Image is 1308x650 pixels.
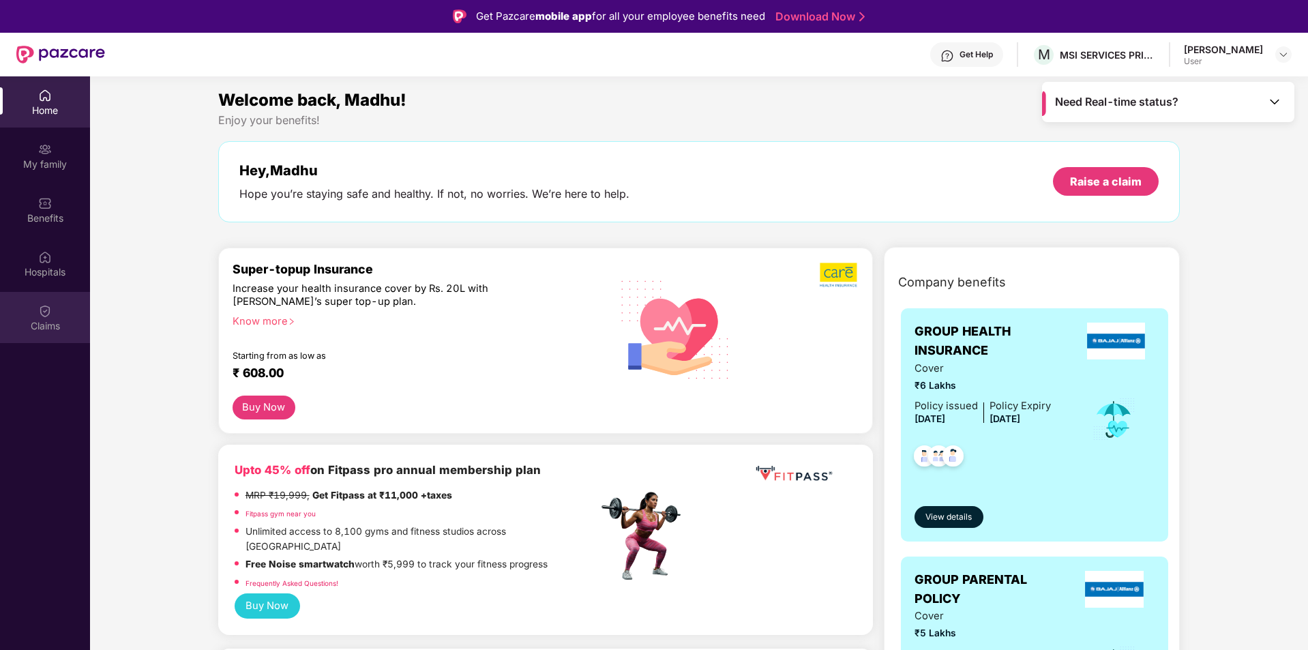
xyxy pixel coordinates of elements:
img: b5dec4f62d2307b9de63beb79f102df3.png [820,262,859,288]
button: Buy Now [233,396,295,419]
img: svg+xml;base64,PHN2ZyB4bWxucz0iaHR0cDovL3d3dy53My5vcmcvMjAwMC9zdmciIHdpZHRoPSI0OC45MTUiIGhlaWdodD... [922,441,955,475]
p: Unlimited access to 8,100 gyms and fitness studios across [GEOGRAPHIC_DATA] [246,525,597,554]
div: ₹ 608.00 [233,366,584,382]
div: Enjoy your benefits! [218,113,1180,128]
img: svg+xml;base64,PHN2ZyB3aWR0aD0iMjAiIGhlaWdodD0iMjAiIHZpZXdCb3g9IjAgMCAyMCAyMCIgZmlsbD0ibm9uZSIgeG... [38,143,52,156]
span: GROUP HEALTH INSURANCE [915,322,1077,361]
div: User [1184,56,1263,67]
div: Increase your health insurance cover by Rs. 20L with [PERSON_NAME]’s super top-up plan. [233,282,539,309]
div: Know more [233,315,590,325]
b: Upto 45% off [235,463,310,477]
span: Company benefits [898,273,1006,292]
span: Need Real-time status? [1055,95,1178,109]
span: Cover [915,361,1051,376]
span: M [1038,46,1050,63]
div: MSI SERVICES PRIVATE LIMITED [1060,48,1155,61]
a: Download Now [775,10,861,24]
img: fppp.png [753,461,835,486]
img: Toggle Icon [1268,95,1281,108]
div: Raise a claim [1070,174,1142,189]
button: Buy Now [235,593,300,619]
img: insurerLogo [1085,571,1144,608]
div: Hope you’re staying safe and healthy. If not, no worries. We’re here to help. [239,187,629,201]
del: MRP ₹19,999, [246,490,310,501]
div: Get Help [960,49,993,60]
div: Get Pazcare for all your employee benefits need [476,8,765,25]
img: svg+xml;base64,PHN2ZyBpZD0iSGVscC0zMngzMiIgeG1sbnM9Imh0dHA6Ly93d3cudzMub3JnLzIwMDAvc3ZnIiB3aWR0aD... [940,49,954,63]
span: right [288,318,295,325]
img: svg+xml;base64,PHN2ZyBpZD0iQmVuZWZpdHMiIHhtbG5zPSJodHRwOi8vd3d3LnczLm9yZy8yMDAwL3N2ZyIgd2lkdGg9Ij... [38,196,52,210]
div: Hey, Madhu [239,162,629,179]
div: Policy Expiry [990,398,1051,414]
img: svg+xml;base64,PHN2ZyBpZD0iSG9tZSIgeG1sbnM9Imh0dHA6Ly93d3cudzMub3JnLzIwMDAvc3ZnIiB3aWR0aD0iMjAiIG... [38,89,52,102]
div: Starting from as low as [233,351,540,360]
div: Super-topup Insurance [233,262,598,276]
div: Policy issued [915,398,978,414]
img: svg+xml;base64,PHN2ZyB4bWxucz0iaHR0cDovL3d3dy53My5vcmcvMjAwMC9zdmciIHdpZHRoPSI0OC45NDMiIGhlaWdodD... [908,441,941,475]
span: Welcome back, Madhu! [218,90,406,110]
a: Frequently Asked Questions! [246,579,338,587]
img: insurerLogo [1087,323,1146,359]
strong: Free Noise smartwatch [246,559,355,570]
img: svg+xml;base64,PHN2ZyBpZD0iQ2xhaW0iIHhtbG5zPSJodHRwOi8vd3d3LnczLm9yZy8yMDAwL3N2ZyIgd2lkdGg9IjIwIi... [38,304,52,318]
span: ₹6 Lakhs [915,379,1051,394]
span: View details [925,511,972,524]
span: [DATE] [990,413,1020,424]
img: svg+xml;base64,PHN2ZyB4bWxucz0iaHR0cDovL3d3dy53My5vcmcvMjAwMC9zdmciIHhtbG5zOnhsaW5rPSJodHRwOi8vd3... [610,263,741,395]
button: View details [915,506,983,528]
b: on Fitpass pro annual membership plan [235,463,541,477]
span: Cover [915,608,1051,624]
a: Fitpass gym near you [246,509,316,518]
img: svg+xml;base64,PHN2ZyB4bWxucz0iaHR0cDovL3d3dy53My5vcmcvMjAwMC9zdmciIHdpZHRoPSI0OC45NDMiIGhlaWdodD... [936,441,970,475]
img: fpp.png [597,488,693,584]
span: GROUP PARENTAL POLICY [915,570,1074,609]
span: ₹5 Lakhs [915,626,1051,641]
div: [PERSON_NAME] [1184,43,1263,56]
img: svg+xml;base64,PHN2ZyBpZD0iRHJvcGRvd24tMzJ4MzIiIHhtbG5zPSJodHRwOi8vd3d3LnczLm9yZy8yMDAwL3N2ZyIgd2... [1278,49,1289,60]
img: svg+xml;base64,PHN2ZyBpZD0iSG9zcGl0YWxzIiB4bWxucz0iaHR0cDovL3d3dy53My5vcmcvMjAwMC9zdmciIHdpZHRoPS... [38,250,52,264]
strong: mobile app [535,10,592,23]
img: icon [1092,397,1136,442]
img: Logo [453,10,466,23]
span: [DATE] [915,413,945,424]
img: Stroke [859,10,865,24]
strong: Get Fitpass at ₹11,000 +taxes [312,490,452,501]
p: worth ₹5,999 to track your fitness progress [246,557,548,572]
img: New Pazcare Logo [16,46,105,63]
